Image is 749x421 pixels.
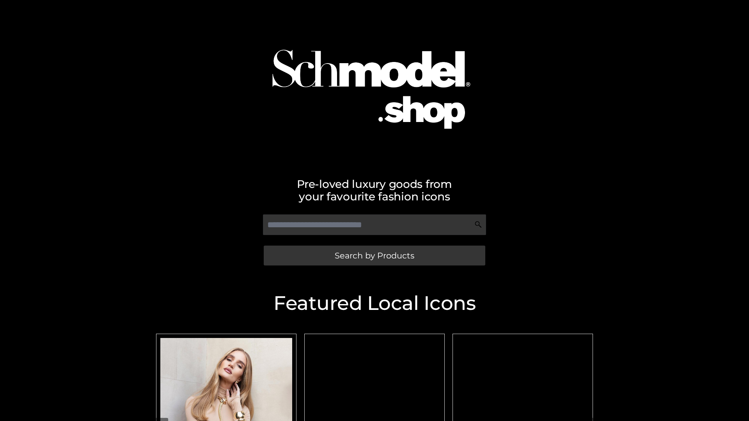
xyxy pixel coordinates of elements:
a: Search by Products [264,246,485,265]
h2: Featured Local Icons​ [152,294,597,313]
img: Search Icon [474,221,482,228]
span: Search by Products [335,251,414,260]
h2: Pre-loved luxury goods from your favourite fashion icons [152,178,597,203]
